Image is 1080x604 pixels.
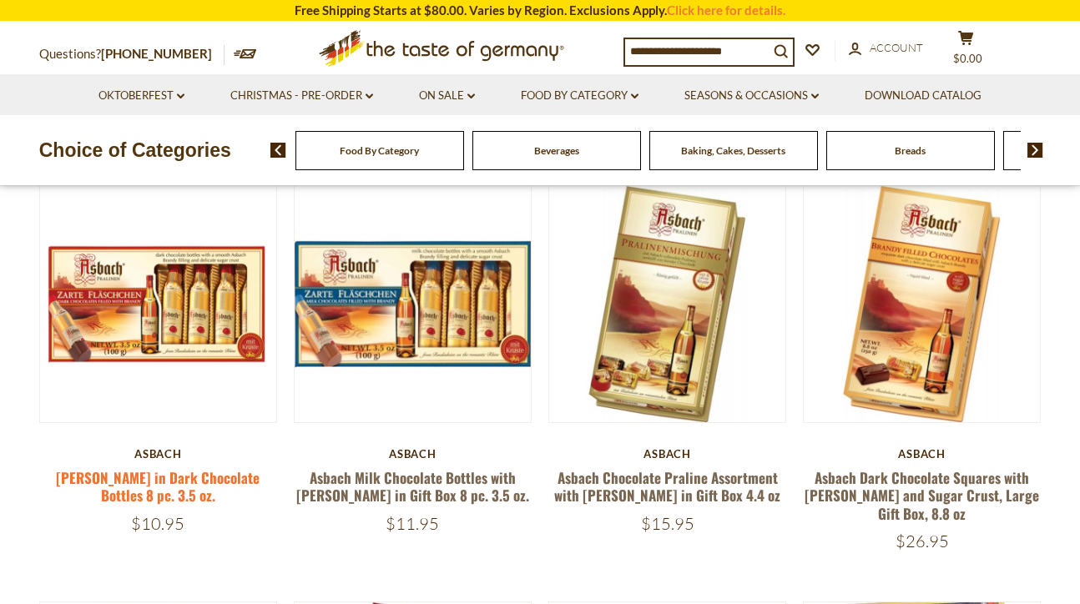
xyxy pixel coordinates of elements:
img: Asbach [549,186,785,422]
button: $0.00 [941,30,991,72]
a: [PERSON_NAME] in Dark Chocolate Bottles 8 pc. 3.5 oz. [56,467,260,506]
a: Breads [895,144,926,157]
a: Asbach Dark Chocolate Squares with [PERSON_NAME] and Sugar Crust, Large Gift Box, 8.8 oz [805,467,1039,524]
a: Download Catalog [865,87,982,105]
div: Asbach [39,447,277,461]
img: previous arrow [270,143,286,158]
a: Click here for details. [667,3,785,18]
a: Asbach Chocolate Praline Assortment with [PERSON_NAME] in Gift Box 4.4 oz [554,467,780,506]
span: $15.95 [641,513,694,534]
img: next arrow [1027,143,1043,158]
a: Food By Category [340,144,419,157]
span: $0.00 [953,52,982,65]
span: $10.95 [131,513,184,534]
a: Christmas - PRE-ORDER [230,87,373,105]
img: Asbach [40,186,276,422]
p: Questions? [39,43,225,65]
a: Oktoberfest [98,87,184,105]
div: Asbach [294,447,532,461]
a: Food By Category [521,87,638,105]
a: On Sale [419,87,475,105]
span: Account [870,41,923,54]
a: Beverages [534,144,579,157]
a: Account [849,39,923,58]
a: Seasons & Occasions [684,87,819,105]
div: Asbach [803,447,1041,461]
a: Asbach Milk Chocolate Bottles with [PERSON_NAME] in Gift Box 8 pc. 3.5 oz. [296,467,529,506]
a: Baking, Cakes, Desserts [681,144,785,157]
span: $11.95 [386,513,439,534]
a: [PHONE_NUMBER] [101,46,212,61]
span: $26.95 [896,531,949,551]
img: Asbach [804,186,1040,422]
div: Asbach [548,447,786,461]
img: Asbach [295,186,531,422]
